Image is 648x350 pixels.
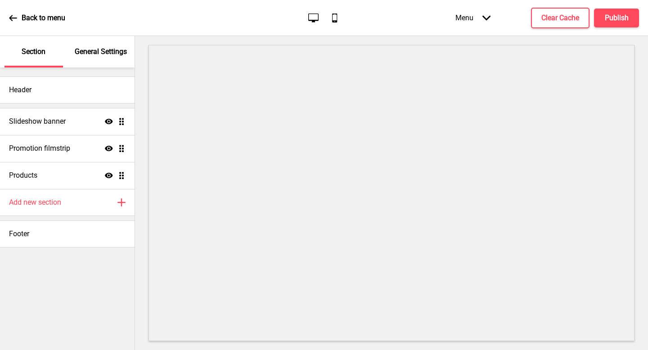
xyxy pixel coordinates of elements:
h4: Add new section [9,197,61,207]
button: Publish [594,9,639,27]
h4: Products [9,171,37,180]
h4: Header [9,85,31,95]
h4: Promotion filmstrip [9,144,70,153]
h4: Publish [605,13,629,23]
h4: Footer [9,229,29,239]
p: General Settings [75,47,127,57]
a: Back to menu [9,6,65,30]
p: Section [22,47,45,57]
button: Clear Cache [531,8,589,28]
h4: Slideshow banner [9,117,66,126]
h4: Clear Cache [541,13,579,23]
p: Back to menu [22,13,65,23]
div: Menu [446,4,499,31]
